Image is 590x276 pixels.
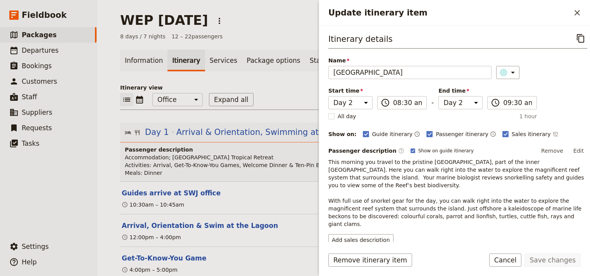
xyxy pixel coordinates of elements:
[176,126,423,138] span: Arrival & Orientation, Swimming at the [GEOGRAPHIC_DATA]
[328,158,587,228] p: This morning you travel to the pristine [GEOGRAPHIC_DATA], part of the inner [GEOGRAPHIC_DATA]. H...
[538,145,567,157] button: Remove
[172,33,223,40] span: 12 – 22 passengers
[122,221,278,230] button: Edit this itinerary item
[22,47,59,54] span: Departures
[381,98,390,107] span: ​
[125,154,564,177] p: Accommodation; [GEOGRAPHIC_DATA] Tropical Retreat Activities: Arrival, Get-To-Know-You Games, Wel...
[22,258,37,266] span: Help
[209,93,254,106] button: Expand all
[328,7,571,19] h2: Update itinerary item
[125,146,564,154] h4: Passenger description
[213,14,226,28] button: Actions
[489,254,522,267] button: Cancel
[328,96,373,109] select: Start time
[122,188,221,198] button: Edit this itinerary item
[22,243,49,250] span: Settings
[120,84,567,91] p: Itinerary view
[328,66,492,79] input: Name
[120,33,166,40] span: 8 days / 7 nights
[431,98,434,109] span: -
[328,57,492,64] span: Name
[22,109,52,116] span: Suppliers
[372,130,413,138] span: Guide itinerary
[22,93,37,101] span: Staff
[205,50,242,71] a: Services
[122,201,184,209] div: 10:30am – 10:45am
[122,266,178,274] div: 4:00pm – 5:00pm
[574,32,587,45] button: Copy itinerary item
[122,233,181,241] div: 12:00pm – 4:00pm
[120,93,133,106] button: List view
[125,126,423,138] button: Edit day information
[500,68,518,77] div: ​
[122,254,207,263] button: Edit this itinerary item
[145,126,169,138] span: Day 1
[22,140,40,147] span: Tasks
[398,148,404,154] span: ​
[167,50,205,71] a: Itinerary
[328,147,404,155] label: Passenger description
[496,66,519,79] button: ​
[436,130,488,138] span: Passenger itinerary
[570,145,587,157] button: Edit
[22,9,67,21] span: Fieldbook
[338,112,356,120] span: All day
[328,234,393,246] button: Add sales description
[524,254,581,267] button: Save changes
[512,130,551,138] span: Sales itinerary
[242,50,305,71] a: Package options
[328,87,373,95] span: Start time
[438,96,483,109] select: End time
[22,124,52,132] span: Requests
[393,98,422,107] input: ​
[503,98,532,107] input: ​
[328,33,393,45] h3: Itinerary details
[133,93,146,106] button: Calendar view
[438,87,483,95] span: End time
[22,62,52,70] span: Bookings
[414,129,420,139] button: Time shown on guide itinerary
[418,148,474,154] span: Show on guide itinerary
[22,31,57,39] span: Packages
[120,50,167,71] a: Information
[120,12,208,28] h1: WEP [DATE]
[328,254,412,267] button: Remove itinerary item
[328,130,357,138] div: Show on:
[490,129,496,139] button: Time shown on passenger itinerary
[22,78,57,85] span: Customers
[552,129,559,139] button: Time not shown on sales itinerary
[519,112,537,120] span: 1 hour
[305,50,330,71] a: Staff
[571,6,584,19] button: Close drawer
[491,98,500,107] span: ​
